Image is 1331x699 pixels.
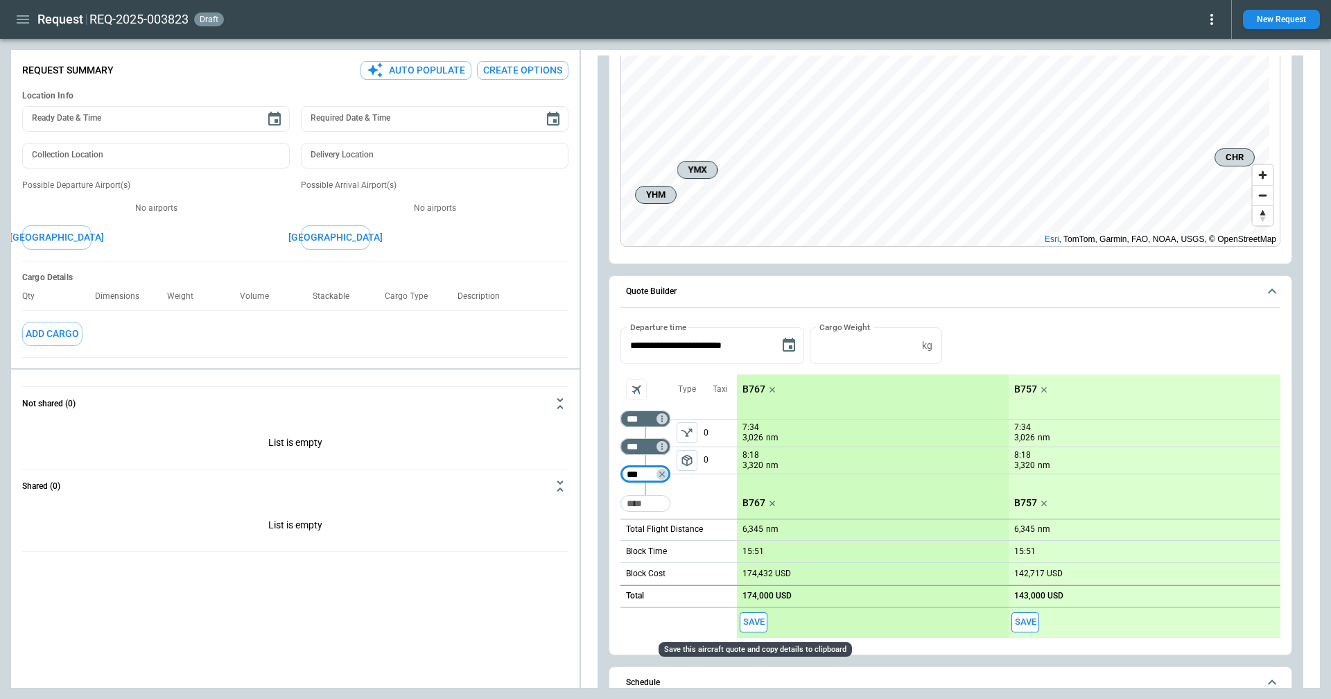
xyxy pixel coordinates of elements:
[1045,234,1059,244] a: Esri
[240,291,280,302] p: Volume
[261,105,288,133] button: Choose date
[385,291,439,302] p: Cargo Type
[95,291,150,302] p: Dimensions
[22,225,92,250] button: [GEOGRAPHIC_DATA]
[626,287,677,296] h6: Quote Builder
[704,420,737,447] p: 0
[620,276,1280,308] button: Quote Builder
[1014,432,1035,444] p: 3,026
[22,503,568,551] div: Not shared (0)
[1253,185,1273,205] button: Zoom out
[1014,383,1037,395] p: B757
[626,524,703,535] p: Total Flight Distance
[737,374,1280,638] div: scrollable content
[458,291,511,302] p: Description
[22,482,60,491] h6: Shared (0)
[301,225,370,250] button: [GEOGRAPHIC_DATA]
[742,569,791,579] p: 174,432 USD
[313,291,360,302] p: Stackable
[22,91,568,101] h6: Location Info
[1038,524,1050,535] p: nm
[678,383,696,395] p: Type
[677,422,697,443] button: left aligned
[1038,460,1050,472] p: nm
[1221,150,1249,164] span: CHR
[626,546,667,558] p: Block Time
[641,188,670,202] span: YHM
[775,331,803,359] button: Choose date, selected date is Sep 16, 2025
[677,450,697,471] span: Type of sector
[1253,165,1273,185] button: Zoom in
[1045,232,1276,246] div: , TomTom, Garmin, FAO, NOAA, USGS, © OpenStreetMap
[742,432,763,444] p: 3,026
[626,568,665,580] p: Block Cost
[740,612,767,632] button: Save
[1014,422,1031,433] p: 7:34
[626,678,660,687] h6: Schedule
[197,15,221,24] span: draft
[22,273,568,283] h6: Cargo Details
[626,379,647,400] span: Aircraft selection
[742,497,765,509] p: B767
[742,460,763,472] p: 3,320
[684,163,712,177] span: YMX
[301,180,568,191] p: Possible Arrival Airport(s)
[360,61,471,80] button: Auto Populate
[680,454,694,467] span: package_2
[37,11,83,28] h1: Request
[742,524,763,535] p: 6,345
[22,64,114,76] p: Request Summary
[677,450,697,471] button: left aligned
[1243,10,1320,29] button: New Request
[620,466,670,483] div: Not found
[22,322,82,346] button: Add Cargo
[1014,524,1035,535] p: 6,345
[22,180,290,191] p: Possible Departure Airport(s)
[1014,569,1063,579] p: 142,717 USD
[1038,432,1050,444] p: nm
[22,291,46,302] p: Qty
[742,591,792,601] p: 174,000 USD
[620,495,670,512] div: Too short
[620,411,670,427] div: Not found
[22,469,568,503] button: Shared (0)
[922,340,932,352] p: kg
[22,399,76,408] h6: Not shared (0)
[22,420,568,469] div: Not shared (0)
[659,642,852,657] div: Save this aircraft quote and copy details to clipboard
[539,105,567,133] button: Choose date
[22,387,568,420] button: Not shared (0)
[477,61,568,80] button: Create Options
[713,383,728,395] p: Taxi
[1014,591,1063,601] p: 143,000 USD
[620,667,1280,699] button: Schedule
[1014,497,1037,509] p: B757
[621,38,1269,246] canvas: Map
[22,503,568,551] p: List is empty
[620,438,670,455] div: Not found
[89,11,189,28] h2: REQ-2025-003823
[1014,546,1036,557] p: 15:51
[22,202,290,214] p: No airports
[1014,460,1035,472] p: 3,320
[620,327,1280,638] div: Quote Builder
[704,447,737,474] p: 0
[1011,612,1039,632] button: Save
[742,383,765,395] p: B767
[766,460,778,472] p: nm
[742,546,764,557] p: 15:51
[301,202,568,214] p: No airports
[766,524,778,535] p: nm
[630,321,687,333] label: Departure time
[22,420,568,469] p: List is empty
[766,432,778,444] p: nm
[1011,612,1039,632] span: Save this aircraft quote and copy details to clipboard
[740,612,767,632] span: Save this aircraft quote and copy details to clipboard
[1253,205,1273,225] button: Reset bearing to north
[742,450,759,460] p: 8:18
[819,321,870,333] label: Cargo Weight
[742,422,759,433] p: 7:34
[1014,450,1031,460] p: 8:18
[677,422,697,443] span: Type of sector
[626,592,644,601] h6: Total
